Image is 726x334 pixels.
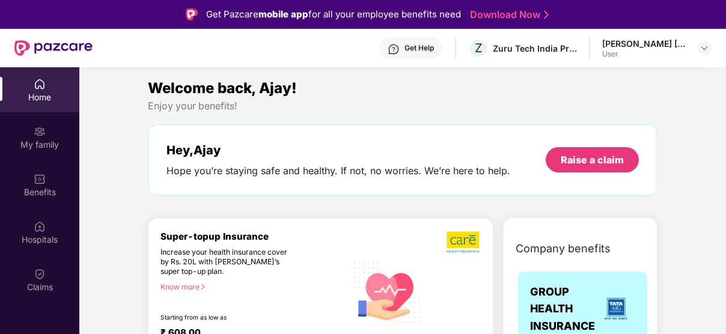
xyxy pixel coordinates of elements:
img: svg+xml;base64,PHN2ZyBpZD0iSG9tZSIgeG1sbnM9Imh0dHA6Ly93d3cudzMub3JnLzIwMDAvc3ZnIiB3aWR0aD0iMjAiIG... [34,78,46,90]
div: Starting from as low as [160,314,296,322]
div: Raise a claim [561,153,624,166]
div: Enjoy your benefits! [148,100,658,112]
div: Get Pazcare for all your employee benefits need [206,7,461,22]
img: svg+xml;base64,PHN2ZyB4bWxucz0iaHR0cDovL3d3dy53My5vcmcvMjAwMC9zdmciIHhtbG5zOnhsaW5rPSJodHRwOi8vd3... [347,251,427,333]
img: New Pazcare Logo [14,40,93,56]
div: Hope you’re staying safe and healthy. If not, no worries. We’re here to help. [166,165,510,177]
img: svg+xml;base64,PHN2ZyBpZD0iSG9zcGl0YWxzIiB4bWxucz0iaHR0cDovL3d3dy53My5vcmcvMjAwMC9zdmciIHdpZHRoPS... [34,220,46,232]
strong: mobile app [258,8,308,20]
div: Hey, Ajay [166,143,510,157]
img: b5dec4f62d2307b9de63beb79f102df3.png [447,231,481,254]
span: Welcome back, Ajay! [148,79,297,97]
div: Know more [160,282,340,291]
img: Logo [186,8,198,20]
div: Zuru Tech India Private Limited [493,43,577,54]
div: User [602,49,686,59]
img: svg+xml;base64,PHN2ZyBpZD0iSGVscC0zMngzMiIgeG1sbnM9Imh0dHA6Ly93d3cudzMub3JnLzIwMDAvc3ZnIiB3aWR0aD... [388,43,400,55]
span: Company benefits [516,240,611,257]
div: Get Help [404,43,434,53]
img: Stroke [544,8,549,21]
div: Super-topup Insurance [160,231,347,242]
img: svg+xml;base64,PHN2ZyB3aWR0aD0iMjAiIGhlaWdodD0iMjAiIHZpZXdCb3g9IjAgMCAyMCAyMCIgZmlsbD0ibm9uZSIgeG... [34,126,46,138]
span: Z [475,41,483,55]
img: svg+xml;base64,PHN2ZyBpZD0iQ2xhaW0iIHhtbG5zPSJodHRwOi8vd3d3LnczLm9yZy8yMDAwL3N2ZyIgd2lkdGg9IjIwIi... [34,268,46,280]
div: Increase your health insurance cover by Rs. 20L with [PERSON_NAME]’s super top-up plan. [160,247,296,277]
span: right [200,284,206,290]
img: svg+xml;base64,PHN2ZyBpZD0iQmVuZWZpdHMiIHhtbG5zPSJodHRwOi8vd3d3LnczLm9yZy8yMDAwL3N2ZyIgd2lkdGg9Ij... [34,173,46,185]
a: Download Now [470,8,545,21]
div: [PERSON_NAME] [PERSON_NAME] [602,38,686,49]
img: svg+xml;base64,PHN2ZyBpZD0iRHJvcGRvd24tMzJ4MzIiIHhtbG5zPSJodHRwOi8vd3d3LnczLm9yZy8yMDAwL3N2ZyIgd2... [700,43,709,53]
img: insurerLogo [600,293,632,325]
